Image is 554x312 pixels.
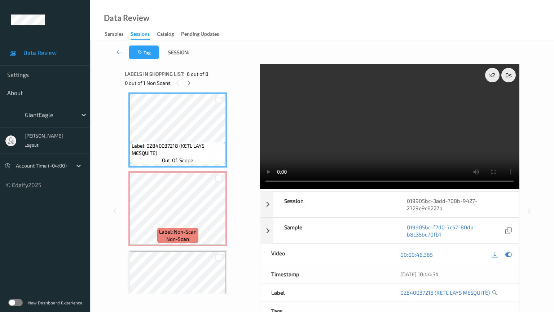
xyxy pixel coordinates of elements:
[400,270,508,278] div: [DATE] 10:44:54
[125,78,255,87] div: 0 out of 1 Non Scans
[407,224,504,238] a: 019905bc-f7d0-7c57-80db-b8c35bc70fb1
[396,192,519,217] div: 019905bc-3add-708b-9427-2729e9c8227b
[181,29,226,39] a: Pending Updates
[132,142,224,157] span: Label: 02840037218 (KETL LAYS MESQUITE)
[104,14,149,22] div: Data Review
[129,45,159,59] button: Tag
[260,191,519,217] div: Session019905bc-3add-708b-9427-2729e9c8227b
[105,30,123,39] div: Samples
[159,228,197,235] span: Label: Non-Scan
[157,29,181,39] a: Catalog
[260,244,390,265] div: Video
[273,218,396,243] div: Sample
[400,251,433,258] a: 00:00:48.365
[260,283,390,302] div: Label
[162,157,193,164] span: out-of-scope
[485,68,500,82] div: x 2
[131,30,150,40] div: Sessions
[125,70,184,78] span: Labels in shopping list:
[400,289,490,296] a: 02840037218 (KETL LAYS MESQUITE)
[273,192,396,217] div: Session
[166,235,189,243] span: non-scan
[181,30,219,39] div: Pending Updates
[501,68,516,82] div: 0 s
[260,265,390,283] div: Timestamp
[157,30,174,39] div: Catalog
[260,218,519,244] div: Sample019905bc-f7d0-7c57-80db-b8c35bc70fb1
[131,29,157,40] a: Sessions
[168,49,189,56] span: Session:
[187,70,208,78] span: 6 out of 8
[105,29,131,39] a: Samples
